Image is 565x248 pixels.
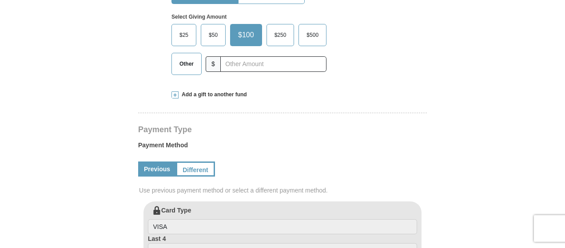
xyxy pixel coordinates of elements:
strong: Select Giving Amount [171,14,227,20]
span: $25 [175,28,193,42]
label: Card Type [148,206,417,234]
h4: Payment Type [138,126,427,133]
label: Payment Method [138,141,427,154]
span: $100 [234,28,259,42]
a: Different [176,161,215,177]
span: $250 [270,28,291,42]
a: Previous [138,161,176,177]
input: Other Amount [220,56,326,72]
span: Add a gift to another fund [179,91,247,98]
span: $500 [302,28,323,42]
input: Card Type [148,219,417,234]
span: $50 [204,28,222,42]
span: Other [175,57,198,71]
span: Use previous payment method or select a different payment method. [139,186,428,195]
span: $ [206,56,221,72]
